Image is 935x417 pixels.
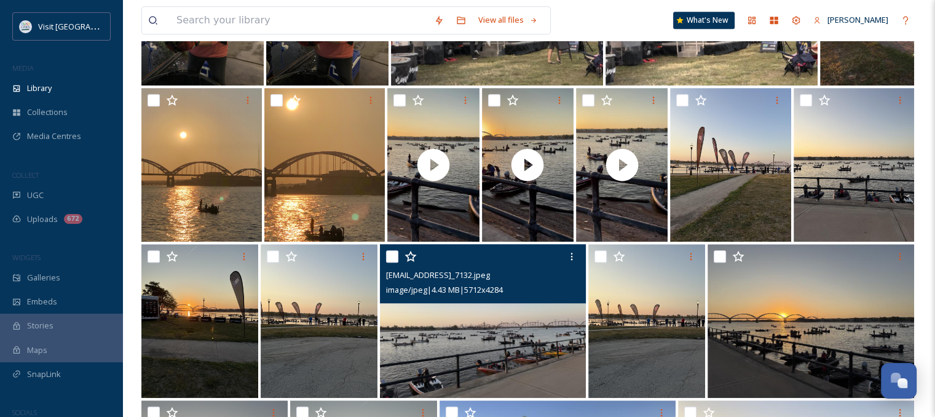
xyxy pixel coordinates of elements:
img: QCCVB_VISIT_vert_logo_4c_tagline_122019.svg [20,20,32,33]
div: 672 [64,214,82,224]
span: Galleries [27,272,60,284]
img: ext_1728654274.985133_Cdarin@visitquadcities.com-IMG_7141.jpeg [588,244,705,398]
span: Uploads [27,213,58,225]
span: [PERSON_NAME] [827,14,888,25]
span: Stories [27,320,53,332]
input: Search your library [170,7,428,34]
a: View all files [472,8,544,32]
button: Open Chat [881,363,917,399]
img: ext_1728654276.502034_Cdarin@visitquadcities.com-IMG_7143.jpeg [670,88,791,242]
span: COLLECT [12,170,39,180]
span: Visit [GEOGRAPHIC_DATA] [38,20,133,32]
span: SOCIALS [12,408,37,417]
span: Collections [27,106,68,118]
span: UGC [27,189,44,201]
img: thumbnail [387,88,479,242]
a: [PERSON_NAME] [807,8,894,32]
span: SnapLink [27,368,61,380]
img: ext_1728654275.650865_Cdarin@visitquadcities.com-IMG_7131.jpeg [794,88,914,242]
span: image/jpeg | 4.43 MB | 5712 x 4284 [386,284,503,295]
span: WIDGETS [12,253,41,262]
span: Library [27,82,52,94]
img: ext_1728654449.316635_jvandyke@visitquadcities.com-IMG_9098.jpeg [264,88,385,242]
img: ext_1728654275.51907_Cdarin@visitquadcities.com-IMG_7142.jpeg [261,244,377,398]
span: [EMAIL_ADDRESS]_7132.jpeg [386,269,490,280]
span: MEDIA [12,63,34,73]
span: Embeds [27,296,57,308]
img: ext_1728654274.974843_Cdarin@visitquadcities.com-IMG_7133.jpeg [708,244,914,398]
img: ext_1728654275.650532_Cdarin@visitquadcities.com-IMG_7144.jpeg [141,244,258,398]
img: ext_1728654275.511146_Cdarin@visitquadcities.com-IMG_7132.jpeg [380,244,586,398]
img: ext_1728654449.777099_jvandyke@visitquadcities.com-IMG_9097.jpeg [141,88,262,242]
span: Media Centres [27,130,81,142]
img: thumbnail [576,88,668,242]
a: What's New [673,12,735,29]
img: thumbnail [482,88,574,242]
span: Maps [27,344,47,356]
